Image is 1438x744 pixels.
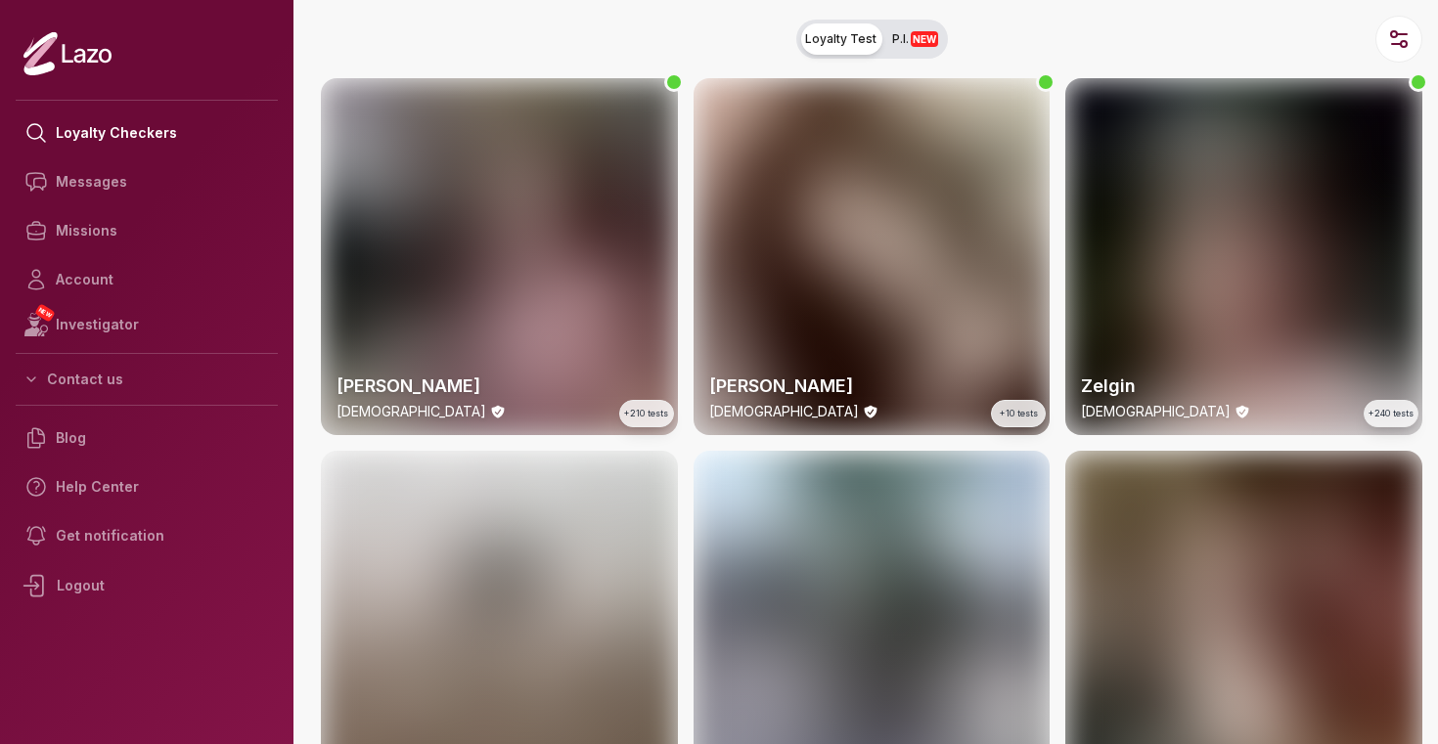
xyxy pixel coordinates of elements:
[694,78,1051,435] img: thumb
[624,407,668,420] span: +210 tests
[1081,402,1231,421] p: [DEMOGRAPHIC_DATA]
[16,206,278,255] a: Missions
[1369,407,1414,420] span: +240 tests
[709,402,859,421] p: [DEMOGRAPHIC_DATA]
[321,78,678,435] img: thumb
[16,414,278,462] a: Blog
[16,560,278,611] div: Logout
[16,511,278,560] a: Get notification
[16,109,278,157] a: Loyalty Checkers
[16,157,278,206] a: Messages
[337,402,486,421] p: [DEMOGRAPHIC_DATA]
[16,462,278,511] a: Help Center
[16,255,278,304] a: Account
[16,362,278,397] button: Contact us
[694,78,1051,435] a: thumbchecker[PERSON_NAME][DEMOGRAPHIC_DATA]+10 tests
[34,303,56,323] span: NEW
[1000,407,1038,420] span: +10 tests
[1081,372,1407,400] h2: Zelgin
[1065,78,1422,435] a: thumbcheckerZelgin[DEMOGRAPHIC_DATA]+240 tests
[709,372,1035,400] h2: [PERSON_NAME]
[337,372,662,400] h2: [PERSON_NAME]
[805,31,876,47] span: Loyalty Test
[892,31,938,47] span: P.I.
[321,78,678,435] a: thumbchecker[PERSON_NAME][DEMOGRAPHIC_DATA]+210 tests
[16,304,278,345] a: NEWInvestigator
[1065,78,1422,435] img: thumb
[911,31,938,47] span: NEW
